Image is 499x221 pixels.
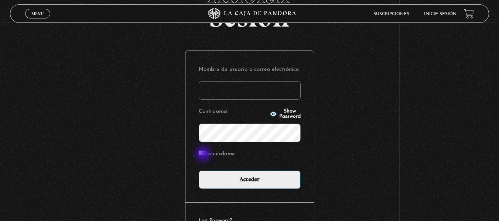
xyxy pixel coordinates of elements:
[464,8,474,18] a: View your shopping cart
[270,109,301,119] button: Show Password
[279,109,301,119] span: Show Password
[199,106,267,118] label: Contraseña
[31,11,44,16] span: Menu
[199,149,235,160] label: Recuérdame
[199,151,204,155] input: Recuérdame
[199,170,301,189] input: Acceder
[373,12,409,16] a: Suscripciones
[199,64,301,76] label: Nombre de usuario o correo electrónico
[29,18,46,23] span: Cerrar
[424,12,457,16] a: Inicie sesión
